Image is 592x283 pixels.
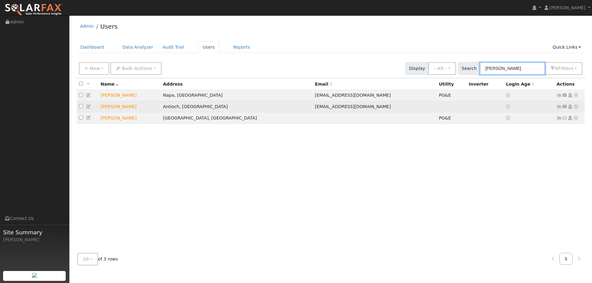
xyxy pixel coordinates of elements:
[567,115,573,120] a: Login As
[506,93,512,98] a: No login access
[161,112,313,124] td: [GEOGRAPHIC_DATA], [GEOGRAPHIC_DATA]
[315,104,391,109] span: [EMAIL_ADDRESS][DOMAIN_NAME]
[86,115,92,120] a: Edit User
[5,3,63,16] img: SolarFax
[557,81,582,87] div: Actions
[567,104,573,109] a: Login As
[545,62,582,75] button: 0Filters
[98,101,161,112] td: Lead
[3,228,66,237] span: Site Summary
[80,24,94,29] a: Admin
[122,66,152,71] span: Bulk Actions
[562,103,568,110] a: spdygirdner@gmail.com
[161,101,313,112] td: Antioch, [GEOGRAPHIC_DATA]
[118,42,158,53] a: Data Analyzer
[315,82,332,87] span: Email
[100,23,117,30] a: Users
[506,115,512,120] a: No login access
[229,42,255,53] a: Reports
[3,237,66,243] div: [PERSON_NAME]
[558,66,573,71] span: Filter
[98,112,161,124] td: Lead
[76,42,109,53] a: Dashboard
[315,93,391,98] span: [EMAIL_ADDRESS][DOMAIN_NAME]
[458,62,480,75] span: Search
[98,90,161,101] td: Lead
[549,5,586,10] span: [PERSON_NAME]
[79,62,109,75] button: New
[405,62,429,75] span: Display
[548,42,586,53] a: Quick Links
[469,81,502,87] div: Inverter
[567,93,573,98] a: Login As
[559,253,573,265] a: 1
[89,66,100,71] span: New
[557,93,562,98] a: Show Graph
[83,257,89,261] span: 10
[163,81,310,87] div: Address
[198,42,220,53] a: Users
[557,104,562,109] a: Not connected
[110,62,161,75] button: Bulk Actions
[573,92,579,99] a: Other actions
[439,115,451,120] span: PG&E
[571,66,573,71] span: s
[439,93,451,98] span: PG&E
[439,81,464,87] div: Utility
[573,115,579,121] a: Other actions
[562,92,568,99] a: donna2230@gmail.com
[506,82,534,87] span: Days since last login
[557,115,562,120] a: Show Graph
[77,253,98,265] button: 10
[573,103,579,110] a: Other actions
[506,104,512,109] a: No login access
[158,42,189,53] a: Audit Trail
[86,104,92,109] a: Edit User
[86,93,92,98] a: Edit User
[77,253,118,265] span: of 3 rows
[562,116,568,120] i: No email address
[428,62,456,75] button: - All -
[101,82,119,87] span: Name
[32,273,37,278] img: retrieve
[161,90,313,101] td: Napa, [GEOGRAPHIC_DATA]
[480,62,545,75] input: Search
